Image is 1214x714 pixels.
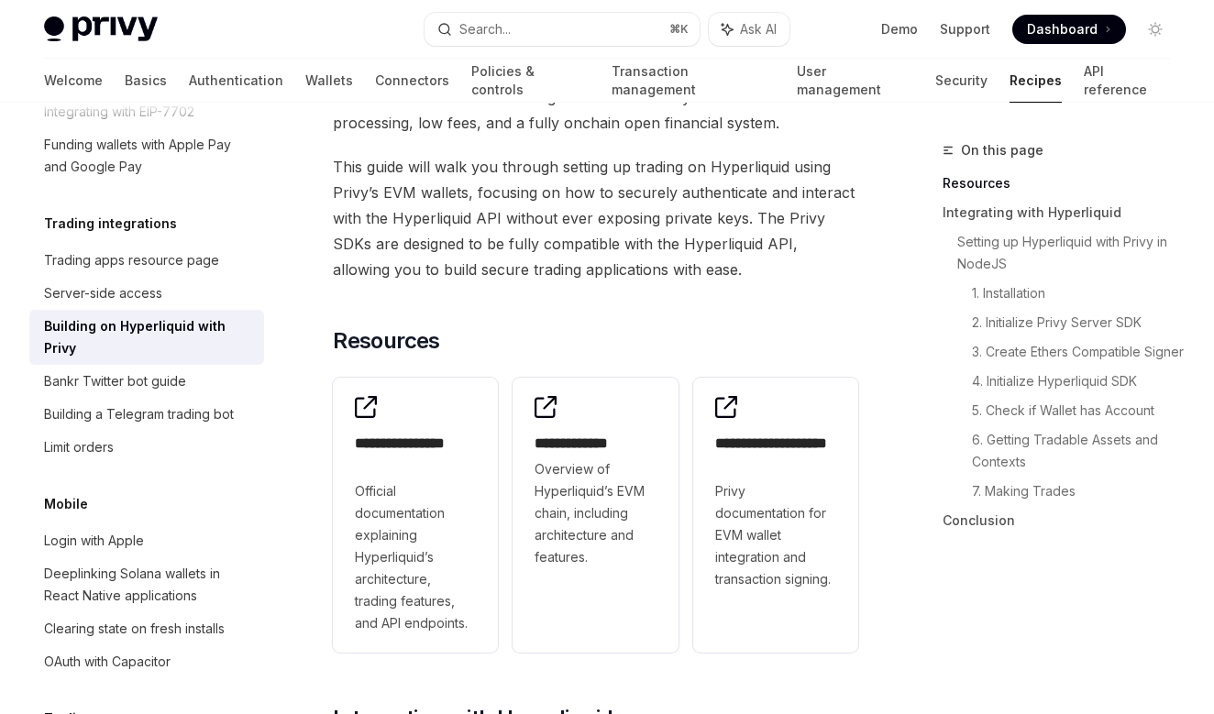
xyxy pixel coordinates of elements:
[44,16,158,42] img: light logo
[972,279,1185,308] a: 1. Installation
[972,396,1185,425] a: 5. Check if Wallet has Account
[957,227,1185,279] a: Setting up Hyperliquid with Privy in NodeJS
[189,59,283,103] a: Authentication
[29,365,264,398] a: Bankr Twitter bot guide
[715,480,836,590] span: Privy documentation for EVM wallet integration and transaction signing.
[459,18,511,40] div: Search...
[44,59,103,103] a: Welcome
[29,244,264,277] a: Trading apps resource page
[44,213,177,235] h5: Trading integrations
[740,20,777,38] span: Ask AI
[943,198,1185,227] a: Integrating with Hyperliquid
[29,645,264,678] a: OAuth with Capacitor
[669,22,689,37] span: ⌘ K
[943,169,1185,198] a: Resources
[29,128,264,183] a: Funding wallets with Apple Pay and Google Pay
[29,612,264,645] a: Clearing state on fresh installs
[693,378,858,653] a: **** **** **** *****Privy documentation for EVM wallet integration and transaction signing.
[972,337,1185,367] a: 3. Create Ethers Compatible Signer
[333,326,440,356] span: Resources
[29,431,264,464] a: Limit orders
[972,367,1185,396] a: 4. Initialize Hyperliquid SDK
[44,134,253,178] div: Funding wallets with Apple Pay and Google Pay
[961,139,1043,161] span: On this page
[44,530,144,552] div: Login with Apple
[333,154,858,282] span: This guide will walk you through setting up trading on Hyperliquid using Privy’s EVM wallets, foc...
[513,378,678,653] a: **** **** ***Overview of Hyperliquid’s EVM chain, including architecture and features.
[333,378,498,653] a: **** **** **** *Official documentation explaining Hyperliquid’s architecture, trading features, a...
[881,20,918,38] a: Demo
[44,618,225,640] div: Clearing state on fresh installs
[44,436,114,458] div: Limit orders
[535,458,656,568] span: Overview of Hyperliquid’s EVM chain, including architecture and features.
[29,310,264,365] a: Building on Hyperliquid with Privy
[29,557,264,612] a: Deeplinking Solana wallets in React Native applications
[709,13,789,46] button: Ask AI
[44,403,234,425] div: Building a Telegram trading bot
[44,651,171,673] div: OAuth with Capacitor
[425,13,701,46] button: Search...⌘K
[943,506,1185,535] a: Conclusion
[1027,20,1098,38] span: Dashboard
[612,59,775,103] a: Transaction management
[1012,15,1126,44] a: Dashboard
[375,59,449,103] a: Connectors
[29,398,264,431] a: Building a Telegram trading bot
[1010,59,1062,103] a: Recipes
[797,59,913,103] a: User management
[44,282,162,304] div: Server-side access
[44,563,253,607] div: Deeplinking Solana wallets in React Native applications
[355,480,476,634] span: Official documentation explaining Hyperliquid’s architecture, trading features, and API endpoints.
[44,493,88,515] h5: Mobile
[972,477,1185,506] a: 7. Making Trades
[972,308,1185,337] a: 2. Initialize Privy Server SDK
[471,59,590,103] a: Policies & controls
[44,315,253,359] div: Building on Hyperliquid with Privy
[1084,59,1170,103] a: API reference
[44,249,219,271] div: Trading apps resource page
[29,277,264,310] a: Server-side access
[125,59,167,103] a: Basics
[1141,15,1170,44] button: Toggle dark mode
[29,524,264,557] a: Login with Apple
[935,59,988,103] a: Security
[972,425,1185,477] a: 6. Getting Tradable Assets and Contexts
[305,59,353,103] a: Wallets
[940,20,990,38] a: Support
[44,370,186,392] div: Bankr Twitter bot guide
